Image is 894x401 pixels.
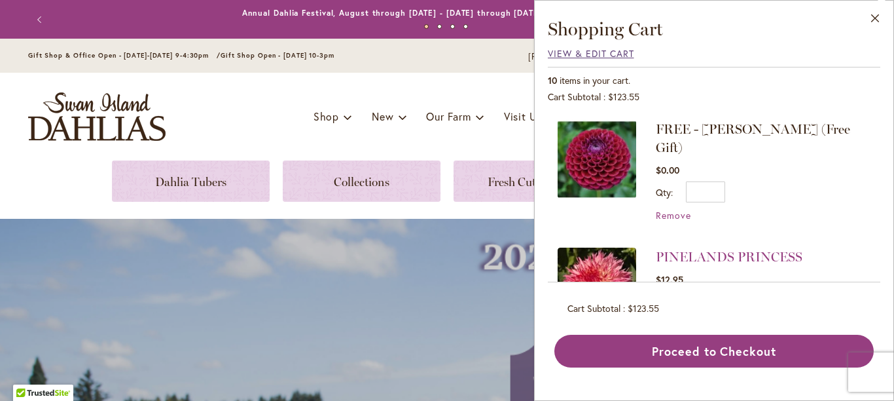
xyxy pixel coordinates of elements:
a: Annual Dahlia Festival, August through [DATE] - [DATE] through [DATE] (And [DATE]) 9-am5:30pm [242,8,653,18]
span: Gift Shop Open - [DATE] 10-3pm [221,51,334,60]
a: store logo [28,92,166,141]
button: Proceed to Checkout [554,335,874,368]
span: Shopping Cart [548,18,663,40]
a: PINELANDS PRINCESS [558,248,636,331]
span: Cart Subtotal [567,302,620,315]
span: New [372,109,393,123]
span: $123.55 [608,90,639,103]
span: Cart Subtotal [548,90,601,103]
span: FREE - [PERSON_NAME] (Free Gift) [656,121,850,155]
span: Gift Shop & Office Open - [DATE]-[DATE] 9-4:30pm / [28,51,221,60]
span: 10 [548,74,557,86]
span: items in your cart. [560,74,630,86]
button: 1 of 4 [424,24,429,29]
button: 4 of 4 [463,24,468,29]
span: Our Farm [426,109,471,123]
a: Remove [656,209,691,221]
span: Shop [313,109,339,123]
span: $0.00 [656,164,679,176]
a: [PHONE_NUMBER] [528,50,607,64]
span: Visit Us [504,109,542,123]
img: PINELANDS PRINCESS [558,248,636,326]
img: IVANETTI (Free Gift) [558,120,636,199]
a: PINELANDS PRINCESS [656,249,802,265]
button: Previous [28,7,54,33]
span: $12.95 [656,273,683,286]
button: 3 of 4 [450,24,455,29]
button: 2 of 4 [437,24,442,29]
label: Qty [656,186,673,199]
a: View & Edit Cart [548,47,634,60]
span: $123.55 [628,302,659,315]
